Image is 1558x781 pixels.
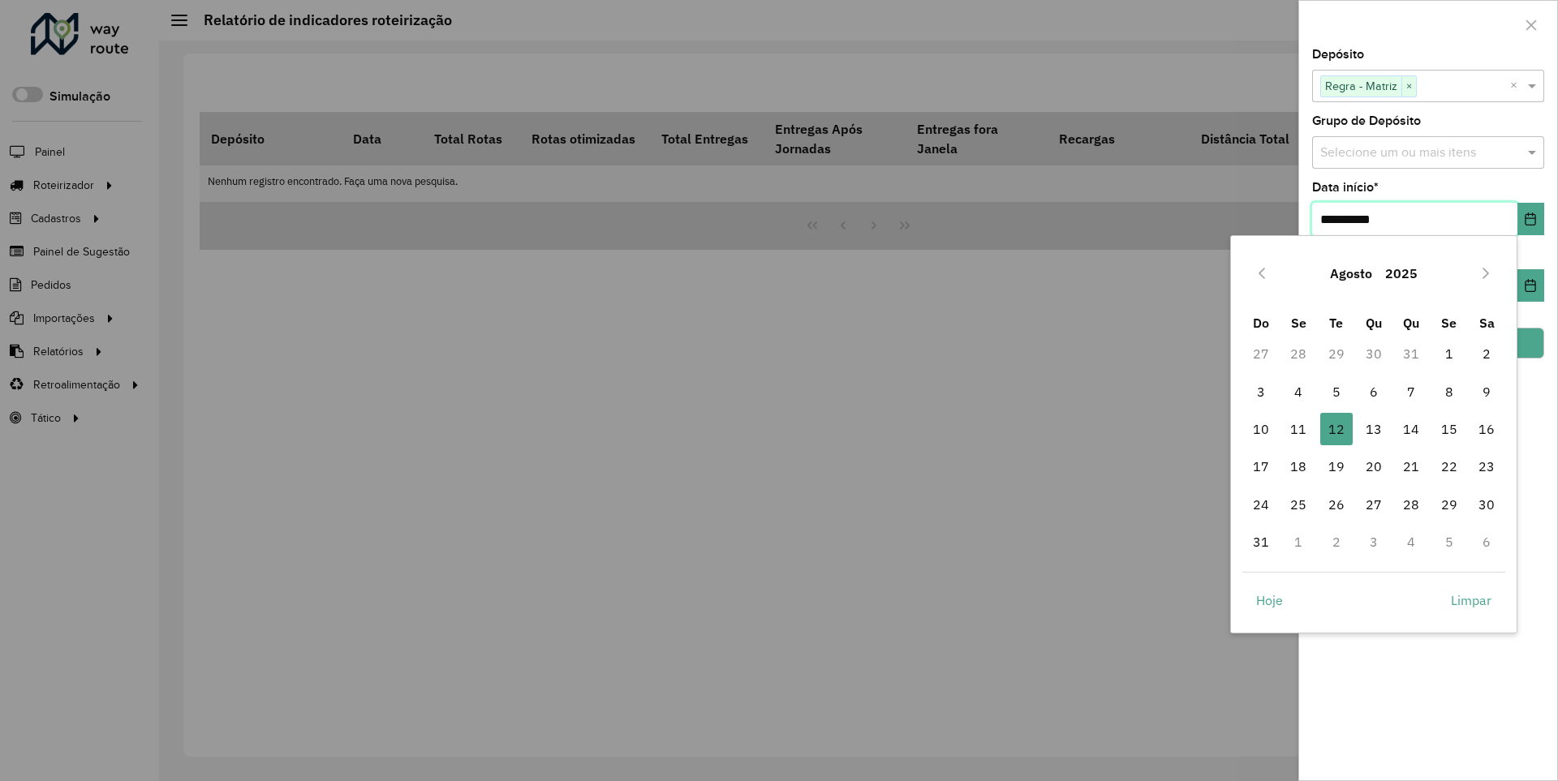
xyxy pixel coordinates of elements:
[1468,410,1505,448] td: 16
[1312,45,1364,64] label: Depósito
[1433,488,1465,521] span: 29
[1245,375,1277,408] span: 3
[1282,375,1315,408] span: 4
[1433,450,1465,483] span: 22
[1230,235,1517,633] div: Choose Date
[1280,523,1317,560] td: 1
[1517,203,1544,235] button: Choose Date
[1280,335,1317,372] td: 28
[1366,315,1382,331] span: Qu
[1280,448,1317,485] td: 18
[1355,486,1392,523] td: 27
[1253,315,1269,331] span: Do
[1317,335,1354,372] td: 29
[1317,486,1354,523] td: 26
[1280,486,1317,523] td: 25
[1379,254,1424,293] button: Choose Year
[1441,315,1457,331] span: Se
[1468,335,1505,372] td: 2
[1358,450,1390,483] span: 20
[1392,523,1430,560] td: 4
[1355,410,1392,448] td: 13
[1245,413,1277,445] span: 10
[1317,410,1354,448] td: 12
[1433,413,1465,445] span: 15
[1282,413,1315,445] span: 11
[1470,413,1503,445] span: 16
[1479,315,1495,331] span: Sa
[1245,488,1277,521] span: 24
[1431,523,1468,560] td: 5
[1431,486,1468,523] td: 29
[1473,260,1499,286] button: Next Month
[1468,523,1505,560] td: 6
[1245,526,1277,558] span: 31
[1280,410,1317,448] td: 11
[1358,413,1390,445] span: 13
[1401,77,1416,97] span: ×
[1320,488,1353,521] span: 26
[1329,315,1343,331] span: Te
[1249,260,1275,286] button: Previous Month
[1403,315,1419,331] span: Qu
[1358,375,1390,408] span: 6
[1355,523,1392,560] td: 3
[1392,335,1430,372] td: 31
[1320,450,1353,483] span: 19
[1323,254,1379,293] button: Choose Month
[1242,584,1297,616] button: Hoje
[1317,373,1354,410] td: 5
[1317,523,1354,560] td: 2
[1312,111,1421,131] label: Grupo de Depósito
[1242,486,1280,523] td: 24
[1242,410,1280,448] td: 10
[1510,76,1524,96] span: Clear all
[1280,373,1317,410] td: 4
[1355,335,1392,372] td: 30
[1355,448,1392,485] td: 20
[1245,450,1277,483] span: 17
[1395,488,1427,521] span: 28
[1431,335,1468,372] td: 1
[1256,590,1283,610] span: Hoje
[1392,410,1430,448] td: 14
[1470,488,1503,521] span: 30
[1282,450,1315,483] span: 18
[1468,486,1505,523] td: 30
[1468,373,1505,410] td: 9
[1395,450,1427,483] span: 21
[1470,337,1503,370] span: 2
[1317,448,1354,485] td: 19
[1395,413,1427,445] span: 14
[1242,523,1280,560] td: 31
[1395,375,1427,408] span: 7
[1433,337,1465,370] span: 1
[1431,410,1468,448] td: 15
[1291,315,1306,331] span: Se
[1242,335,1280,372] td: 27
[1282,488,1315,521] span: 25
[1242,373,1280,410] td: 3
[1320,375,1353,408] span: 5
[1312,178,1379,197] label: Data início
[1358,488,1390,521] span: 27
[1242,448,1280,485] td: 17
[1517,269,1544,302] button: Choose Date
[1392,486,1430,523] td: 28
[1355,373,1392,410] td: 6
[1431,373,1468,410] td: 8
[1321,76,1401,96] span: Regra - Matriz
[1470,450,1503,483] span: 23
[1392,448,1430,485] td: 21
[1468,448,1505,485] td: 23
[1470,375,1503,408] span: 9
[1433,375,1465,408] span: 8
[1431,448,1468,485] td: 22
[1392,373,1430,410] td: 7
[1451,590,1491,610] span: Limpar
[1437,584,1505,616] button: Limpar
[1320,413,1353,445] span: 12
